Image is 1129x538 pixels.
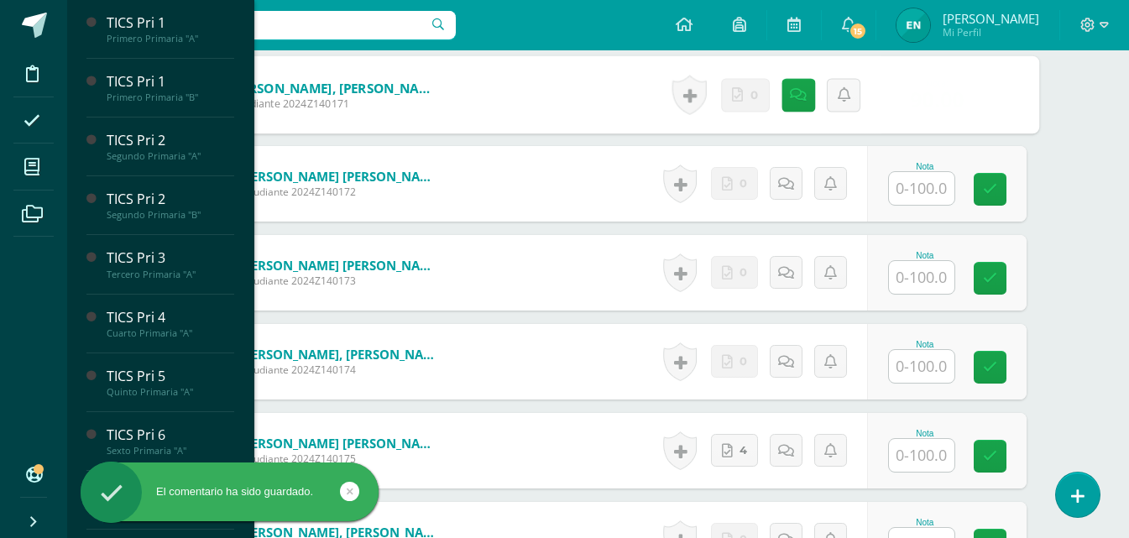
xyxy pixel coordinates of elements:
a: TICS Pri 2Segundo Primaria "A" [107,131,234,162]
input: Busca un usuario... [78,11,456,39]
div: Nota [888,162,962,171]
span: 0 [750,79,757,111]
a: TICS Pri 3Tercero Primaria "A" [107,248,234,279]
div: TICS Pri 5 [107,367,234,386]
input: 0-100.0 [889,350,954,383]
a: TICS Pri 4Cuarto Primaria "A" [107,308,234,339]
div: Tercero Primaria "A" [107,269,234,280]
span: 4 [740,435,747,466]
div: Nota [888,518,962,527]
span: 0 [740,257,747,288]
div: Sexto Primaria "A" [107,445,234,457]
span: Estudiante 2024Z140175 [239,452,441,466]
div: Nota [888,429,962,438]
div: TICS Pri 2 [107,190,234,209]
div: Primero Primaria "A" [107,33,234,44]
div: TICS Pri 6 [107,426,234,445]
span: 0 [740,346,747,377]
a: [PERSON_NAME], [PERSON_NAME] [228,79,436,97]
span: Mi Perfil [943,25,1039,39]
a: [PERSON_NAME] [PERSON_NAME] [239,435,441,452]
span: Estudiante 2024Z140171 [228,97,436,112]
div: Nota: [910,76,964,88]
div: TICS Pri 4 [107,308,234,327]
span: Estudiante 2024Z140174 [239,363,441,377]
div: TICS Pri 2 [107,131,234,150]
span: 90.00 [910,84,964,113]
div: Nota [888,251,962,260]
span: 15 [849,22,867,40]
a: [PERSON_NAME] [PERSON_NAME] [239,257,441,274]
div: Segundo Primaria "B" [107,209,234,221]
a: TICS Pri 2Segundo Primaria "B" [107,190,234,221]
a: [PERSON_NAME] [PERSON_NAME] [239,168,441,185]
a: [PERSON_NAME], [PERSON_NAME] [239,346,441,363]
div: El comentario ha sido guardado. [81,484,379,499]
a: TICS Pri 1Primero Primaria "A" [107,13,234,44]
span: [PERSON_NAME] [943,10,1039,27]
div: Segundo Primaria "A" [107,150,234,162]
div: Cuarto Primaria "A" [107,327,234,339]
input: 0-100.0 [889,172,954,205]
div: Nota [888,340,962,349]
div: TICS Pri 1 [107,13,234,33]
input: 0-100.0 [889,261,954,294]
img: 00bc85849806240248e66f61f9775644.png [896,8,930,42]
div: Primero Primaria "B" [107,91,234,103]
span: 0 [740,168,747,199]
a: TICS Pri 1Primero Primaria "B" [107,72,234,103]
a: TICS Pri 6Sexto Primaria "A" [107,426,234,457]
input: 0-100.0 [889,439,954,472]
div: TICS Pri 1 [107,72,234,91]
a: 4 [711,434,758,467]
div: TICS Pri 3 [107,248,234,268]
span: Estudiante 2024Z140173 [239,274,441,288]
a: TICS Pri 5Quinto Primaria "A" [107,367,234,398]
span: Estudiante 2024Z140172 [239,185,441,199]
div: Quinto Primaria "A" [107,386,234,398]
